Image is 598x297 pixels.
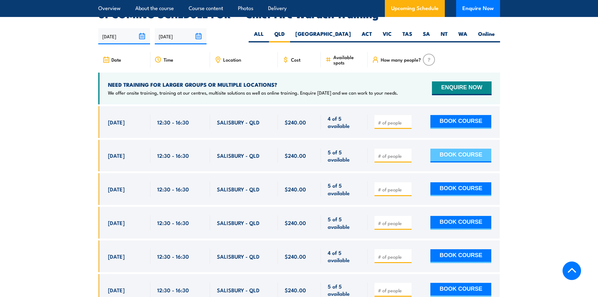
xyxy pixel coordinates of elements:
[155,28,207,44] input: To date
[290,30,356,42] label: [GEOGRAPHIC_DATA]
[223,57,241,62] span: Location
[217,152,260,159] span: SALISBURY - QLD
[473,30,500,42] label: Online
[378,220,409,226] input: # of people
[217,118,260,126] span: SALISBURY - QLD
[249,30,269,42] label: ALL
[217,253,260,260] span: SALISBURY - QLD
[430,149,491,162] button: BOOK COURSE
[430,182,491,196] button: BOOK COURSE
[285,118,306,126] span: $240.00
[432,81,491,95] button: ENQUIRE NOW
[328,215,361,230] span: 5 of 5 available
[108,152,125,159] span: [DATE]
[157,253,189,260] span: 12:30 - 16:30
[217,185,260,193] span: SALISBURY - QLD
[378,119,409,126] input: # of people
[430,115,491,129] button: BOOK COURSE
[217,219,260,226] span: SALISBURY - QLD
[108,286,125,294] span: [DATE]
[111,57,121,62] span: Date
[98,9,500,18] h2: UPCOMING SCHEDULE FOR - "Chief Fire Warden Training"
[453,30,473,42] label: WA
[430,283,491,297] button: BOOK COURSE
[418,30,435,42] label: SA
[157,185,189,193] span: 12:30 - 16:30
[269,30,290,42] label: QLD
[108,118,125,126] span: [DATE]
[108,219,125,226] span: [DATE]
[291,57,300,62] span: Cost
[108,253,125,260] span: [DATE]
[164,57,173,62] span: Time
[381,57,421,62] span: How many people?
[108,185,125,193] span: [DATE]
[430,216,491,230] button: BOOK COURSE
[217,286,260,294] span: SALISBURY - QLD
[328,148,361,163] span: 5 of 5 available
[435,30,453,42] label: NT
[328,115,361,129] span: 4 of 5 available
[378,153,409,159] input: # of people
[157,152,189,159] span: 12:30 - 16:30
[378,254,409,260] input: # of people
[333,54,363,65] span: Available spots
[157,286,189,294] span: 12:30 - 16:30
[285,253,306,260] span: $240.00
[98,28,150,44] input: From date
[285,219,306,226] span: $240.00
[285,185,306,193] span: $240.00
[108,81,398,88] h4: NEED TRAINING FOR LARGER GROUPS OR MULTIPLE LOCATIONS?
[108,90,398,96] p: We offer onsite training, training at our centres, multisite solutions as well as online training...
[430,249,491,263] button: BOOK COURSE
[378,186,409,193] input: # of people
[285,286,306,294] span: $240.00
[377,30,397,42] label: VIC
[328,182,361,196] span: 5 of 5 available
[328,249,361,264] span: 4 of 5 available
[157,219,189,226] span: 12:30 - 16:30
[285,152,306,159] span: $240.00
[378,287,409,294] input: # of people
[157,118,189,126] span: 12:30 - 16:30
[356,30,377,42] label: ACT
[397,30,418,42] label: TAS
